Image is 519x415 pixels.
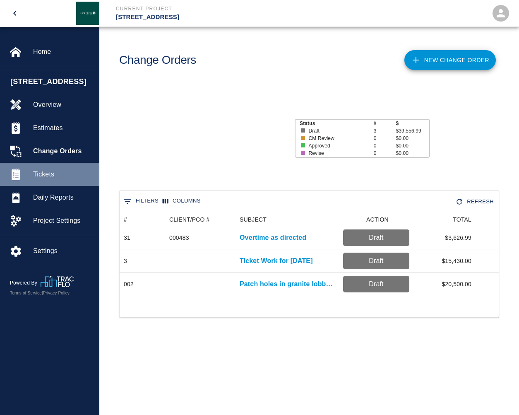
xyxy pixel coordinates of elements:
p: $39,556.99 [396,127,430,135]
span: Overview [33,100,92,110]
p: $0.00 [396,150,430,157]
p: # [374,120,396,127]
div: $20,500.00 [413,273,476,296]
div: CLIENT/PCO # [169,213,210,226]
p: $0.00 [396,135,430,142]
a: Ticket Work for [DATE] [240,256,313,266]
div: 3 [124,257,127,265]
p: 0 [374,142,396,150]
p: Draft [309,127,367,135]
img: Janeiro Inc [76,2,99,25]
p: $ [396,120,430,127]
div: CLIENT/PCO # [165,213,235,226]
div: $3,626.99 [413,226,476,249]
button: Refresh [454,195,497,209]
span: Daily Reports [33,193,92,203]
div: TOTAL [413,213,476,226]
button: Show filters [121,195,161,208]
div: 31 [124,234,130,242]
p: Draft [346,256,406,266]
p: CM Review [309,135,367,142]
span: Tickets [33,169,92,179]
a: Overtime as directed [240,233,306,243]
iframe: Chat Widget [478,375,519,415]
p: 3 [374,127,396,135]
a: New Change Order [404,50,496,70]
div: ACTION [366,213,389,226]
p: Draft [346,279,406,289]
div: ACTION [339,213,413,226]
div: 002 [124,280,134,288]
p: Current Project [116,5,304,12]
div: 000483 [169,234,189,242]
a: Terms of Service [10,291,42,295]
a: Patch holes in granite lobby wall as directed [240,279,335,289]
span: [STREET_ADDRESS] [10,76,95,87]
p: $0.00 [396,142,430,150]
p: Status [300,120,374,127]
button: open drawer [5,3,25,23]
p: Powered By [10,279,41,287]
div: SUBJECT [240,213,267,226]
span: Settings [33,246,92,256]
h1: Change Orders [119,53,196,67]
p: Approved [309,142,367,150]
div: SUBJECT [235,213,339,226]
p: 0 [374,135,396,142]
p: 0 [374,150,396,157]
div: # [120,213,165,226]
p: Revise [309,150,367,157]
span: Home [33,47,92,57]
p: [STREET_ADDRESS] [116,12,304,22]
img: TracFlo [41,276,74,287]
span: Project Settings [33,216,92,226]
a: Privacy Policy [43,291,70,295]
p: Draft [346,233,406,243]
div: Refresh the list [454,195,497,209]
div: $15,430.00 [413,249,476,273]
div: # [124,213,127,226]
button: Select columns [161,195,203,207]
span: Estimates [33,123,92,133]
div: TOTAL [453,213,471,226]
span: Change Orders [33,146,92,156]
span: | [42,291,43,295]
